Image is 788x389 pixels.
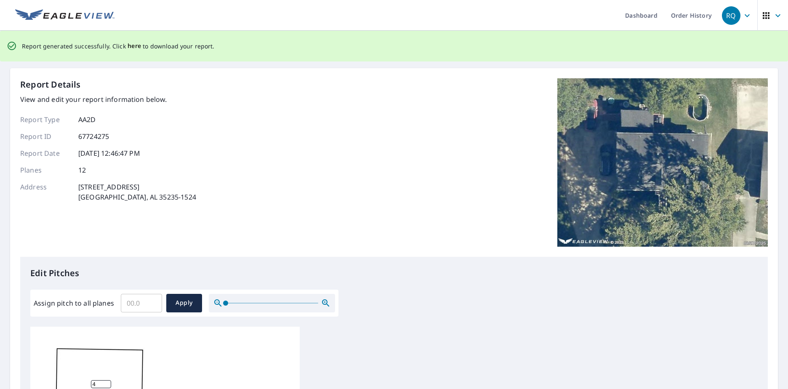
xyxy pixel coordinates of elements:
[22,41,215,51] p: Report generated successfully. Click to download your report.
[722,6,740,25] div: RQ
[20,94,196,104] p: View and edit your report information below.
[20,115,71,125] p: Report Type
[20,182,71,202] p: Address
[78,165,86,175] p: 12
[78,115,96,125] p: AA2D
[34,298,114,308] label: Assign pitch to all planes
[78,131,109,141] p: 67724275
[20,165,71,175] p: Planes
[15,9,114,22] img: EV Logo
[128,41,141,51] button: here
[20,148,71,158] p: Report Date
[173,298,195,308] span: Apply
[121,291,162,315] input: 00.0
[20,78,81,91] p: Report Details
[557,78,768,247] img: Top image
[30,267,758,280] p: Edit Pitches
[166,294,202,312] button: Apply
[78,148,140,158] p: [DATE] 12:46:47 PM
[78,182,196,202] p: [STREET_ADDRESS] [GEOGRAPHIC_DATA], AL 35235-1524
[20,131,71,141] p: Report ID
